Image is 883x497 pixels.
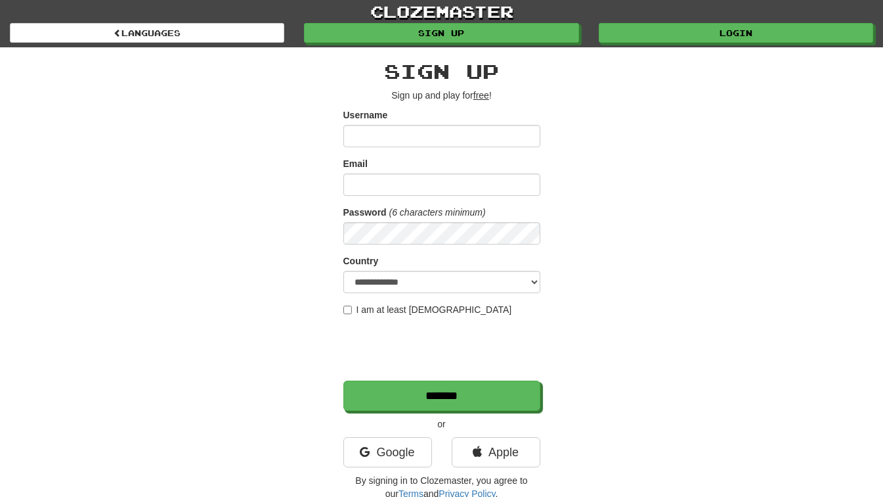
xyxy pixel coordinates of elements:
[343,254,379,268] label: Country
[343,60,540,82] h2: Sign up
[304,23,578,43] a: Sign up
[343,417,540,431] p: or
[343,303,512,316] label: I am at least [DEMOGRAPHIC_DATA]
[343,157,368,170] label: Email
[389,207,486,218] em: (6 characters minimum)
[599,23,873,43] a: Login
[343,89,540,102] p: Sign up and play for !
[343,323,543,374] iframe: reCAPTCHA
[343,437,432,467] a: Google
[343,206,387,219] label: Password
[452,437,540,467] a: Apple
[343,306,352,314] input: I am at least [DEMOGRAPHIC_DATA]
[473,90,489,101] u: free
[343,108,388,122] label: Username
[10,23,284,43] a: Languages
